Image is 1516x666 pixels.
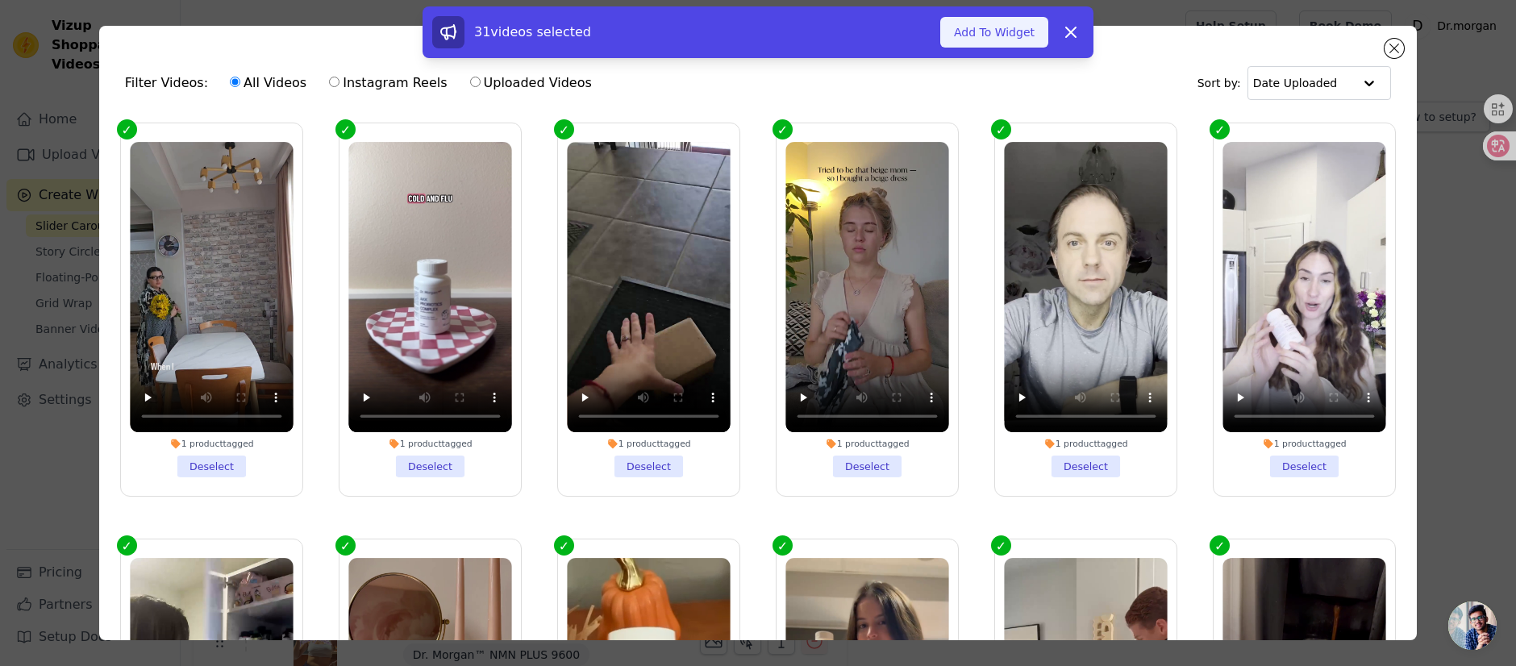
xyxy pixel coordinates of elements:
div: 1 product tagged [130,438,294,449]
div: 1 product tagged [1222,438,1386,449]
div: 1 product tagged [348,438,512,449]
div: Filter Videos: [125,65,601,102]
span: 31 videos selected [474,24,591,40]
div: 开放式聊天 [1448,601,1497,650]
button: Add To Widget [940,17,1048,48]
label: Instagram Reels [328,73,448,94]
div: Sort by: [1197,66,1392,100]
div: 1 product tagged [785,438,949,449]
div: 1 product tagged [567,438,731,449]
label: All Videos [229,73,307,94]
div: 1 product tagged [1004,438,1168,449]
label: Uploaded Videos [469,73,593,94]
